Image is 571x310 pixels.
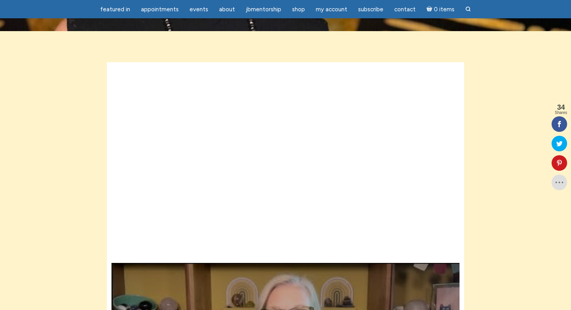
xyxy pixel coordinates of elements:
a: Shop [287,2,310,17]
a: Contact [390,2,420,17]
i: Cart [427,6,434,13]
a: Appointments [136,2,183,17]
a: About [214,2,240,17]
span: Subscribe [358,6,383,13]
a: Subscribe [353,2,388,17]
span: Shop [292,6,305,13]
span: Contact [394,6,416,13]
span: Events [190,6,208,13]
span: featured in [100,6,130,13]
a: JBMentorship [241,2,286,17]
span: Shares [555,111,567,115]
span: JBMentorship [246,6,281,13]
a: Events [185,2,213,17]
a: Cart0 items [422,1,459,17]
a: My Account [311,2,352,17]
span: Appointments [141,6,179,13]
span: 0 items [434,7,454,12]
span: My Account [316,6,347,13]
span: About [219,6,235,13]
a: featured in [96,2,135,17]
span: 34 [555,104,567,111]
